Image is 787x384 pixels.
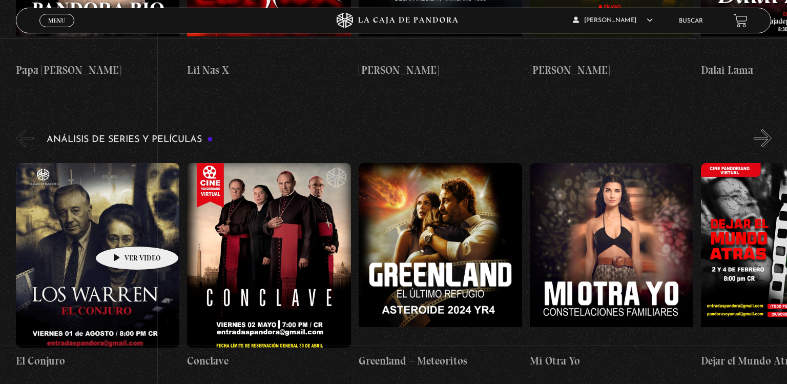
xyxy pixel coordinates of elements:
[48,17,65,24] span: Menu
[16,353,179,369] h4: El Conjuro
[16,62,179,78] h4: Papa [PERSON_NAME]
[187,62,350,78] h4: Lil Nas X
[530,155,693,377] a: Mi Otra Yo
[16,155,179,377] a: El Conjuro
[734,13,748,27] a: View your shopping cart
[530,62,693,78] h4: [PERSON_NAME]
[187,353,350,369] h4: Conclave
[530,353,693,369] h4: Mi Otra Yo
[754,129,772,147] button: Next
[573,17,653,24] span: [PERSON_NAME]
[359,62,522,78] h4: [PERSON_NAME]
[359,353,522,369] h4: Greenland – Meteoritos
[187,155,350,377] a: Conclave
[359,155,522,377] a: Greenland – Meteoritos
[679,18,703,24] a: Buscar
[16,129,34,147] button: Previous
[47,135,213,145] h3: Análisis de series y películas
[45,26,69,33] span: Cerrar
